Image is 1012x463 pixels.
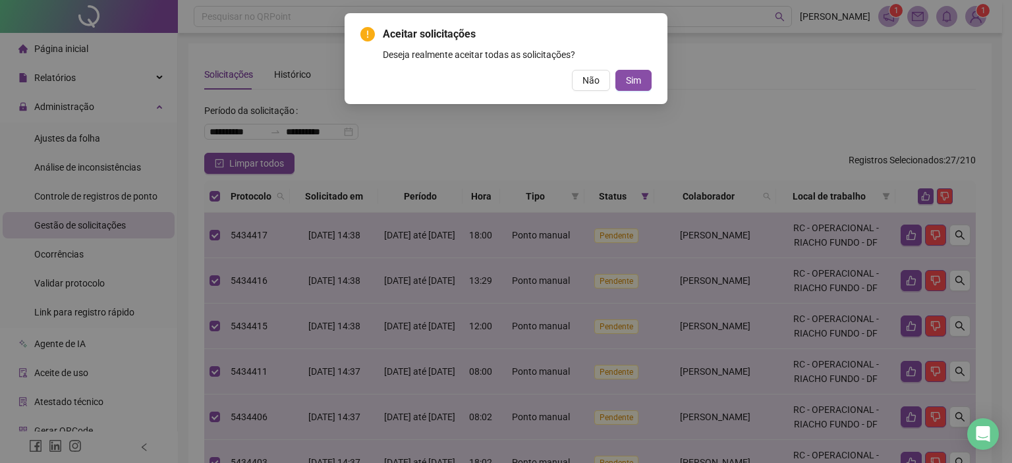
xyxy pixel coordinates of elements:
[626,73,641,88] span: Sim
[582,73,600,88] span: Não
[383,26,652,42] span: Aceitar solicitações
[360,27,375,41] span: exclamation-circle
[615,70,652,91] button: Sim
[572,70,610,91] button: Não
[967,418,999,450] div: Open Intercom Messenger
[383,47,652,62] div: Deseja realmente aceitar todas as solicitações?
